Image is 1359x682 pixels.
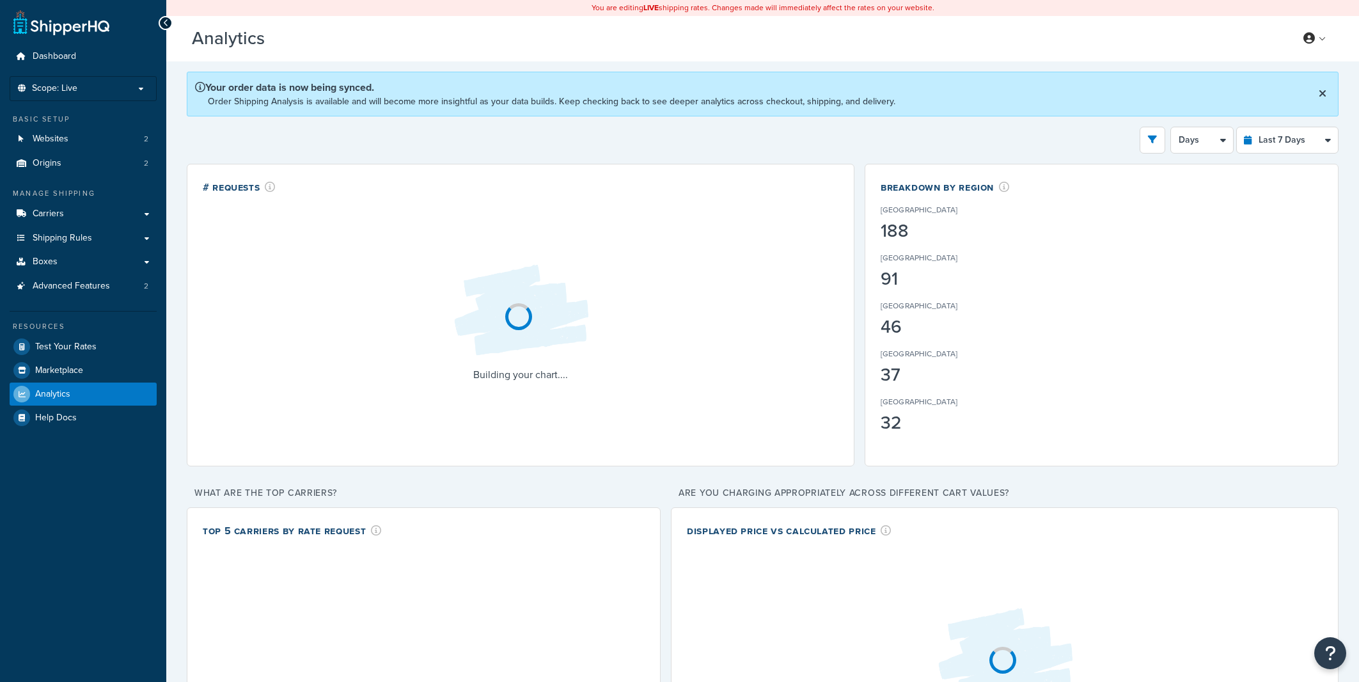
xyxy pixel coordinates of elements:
a: Marketplace [10,359,157,382]
li: Advanced Features [10,274,157,298]
a: Advanced Features2 [10,274,157,298]
div: Basic Setup [10,114,157,125]
div: # Requests [203,180,276,194]
p: Are you charging appropriately across different cart values? [671,484,1339,502]
div: 32 [881,414,997,432]
span: Boxes [33,257,58,267]
div: 46 [881,318,997,336]
a: Dashboard [10,45,157,68]
a: Help Docs [10,406,157,429]
h3: Analytics [192,29,1275,49]
p: [GEOGRAPHIC_DATA] [881,300,957,312]
span: Marketplace [35,365,83,376]
span: Test Your Rates [35,342,97,353]
li: Websites [10,127,157,151]
a: Carriers [10,202,157,226]
div: Displayed Price vs Calculated Price [687,523,892,538]
p: [GEOGRAPHIC_DATA] [881,252,957,264]
span: Carriers [33,209,64,219]
div: 188 [881,222,997,240]
p: Your order data is now being synced. [195,80,895,95]
button: open filter drawer [1140,127,1165,154]
div: 91 [881,270,997,288]
img: Loading... [444,255,597,366]
span: Beta [268,33,311,48]
a: Origins2 [10,152,157,175]
p: Building your chart.... [444,366,597,384]
span: Websites [33,134,68,145]
div: 37 [881,366,997,384]
div: Top 5 Carriers by Rate Request [203,523,382,538]
p: [GEOGRAPHIC_DATA] [881,204,957,216]
span: Help Docs [35,413,77,424]
p: [GEOGRAPHIC_DATA] [881,348,957,360]
a: Boxes [10,250,157,274]
span: 2 [144,158,148,169]
span: Shipping Rules [33,233,92,244]
div: Breakdown by Region [881,180,1010,194]
span: Scope: Live [32,83,77,94]
a: Analytics [10,383,157,406]
div: Manage Shipping [10,188,157,199]
b: LIVE [643,2,659,13]
span: 2 [144,281,148,292]
a: Websites2 [10,127,157,151]
li: Origins [10,152,157,175]
span: Analytics [35,389,70,400]
span: 2 [144,134,148,145]
p: What are the top carriers? [187,484,661,502]
span: Dashboard [33,51,76,62]
p: [GEOGRAPHIC_DATA] [881,396,957,408]
span: Advanced Features [33,281,110,292]
span: Origins [33,158,61,169]
a: Shipping Rules [10,226,157,250]
div: Resources [10,321,157,332]
button: Open Resource Center [1314,637,1346,669]
a: Test Your Rates [10,335,157,358]
p: Order Shipping Analysis is available and will become more insightful as your data builds. Keep ch... [208,95,895,108]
